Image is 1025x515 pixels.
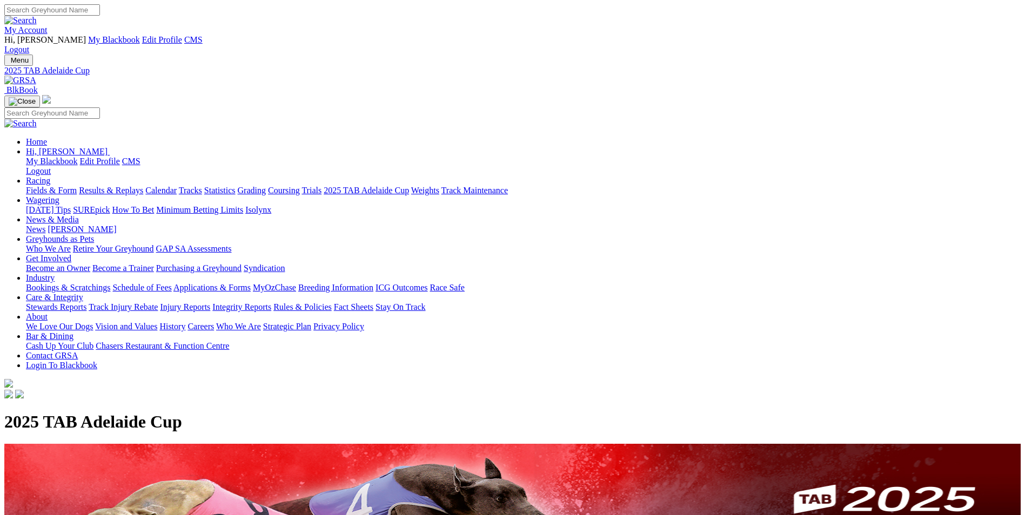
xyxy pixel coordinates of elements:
[411,186,439,195] a: Weights
[26,351,78,360] a: Contact GRSA
[324,186,409,195] a: 2025 TAB Adelaide Cup
[26,166,51,175] a: Logout
[4,66,1021,76] a: 2025 TAB Adelaide Cup
[9,97,36,106] img: Close
[4,390,13,398] img: facebook.svg
[26,225,1021,234] div: News & Media
[159,322,185,331] a: History
[145,186,177,195] a: Calendar
[80,157,120,166] a: Edit Profile
[88,35,140,44] a: My Blackbook
[26,244,1021,254] div: Greyhounds as Pets
[376,283,427,292] a: ICG Outcomes
[273,302,332,311] a: Rules & Policies
[26,263,90,273] a: Become an Owner
[26,361,97,370] a: Login To Blackbook
[302,186,321,195] a: Trials
[313,322,364,331] a: Privacy Policy
[26,147,110,156] a: Hi, [PERSON_NAME]
[96,341,229,350] a: Chasers Restaurant & Function Centre
[26,147,108,156] span: Hi, [PERSON_NAME]
[26,137,47,146] a: Home
[112,205,155,214] a: How To Bet
[89,302,158,311] a: Track Injury Rebate
[430,283,464,292] a: Race Safe
[26,205,71,214] a: [DATE] Tips
[4,412,1021,432] h1: 2025 TAB Adelaide Cup
[4,45,29,54] a: Logout
[26,263,1021,273] div: Get Involved
[4,96,40,107] button: Toggle navigation
[26,225,45,234] a: News
[26,312,48,321] a: About
[142,35,182,44] a: Edit Profile
[26,283,110,292] a: Bookings & Scratchings
[244,263,285,273] a: Syndication
[26,293,83,302] a: Care & Integrity
[95,322,157,331] a: Vision and Values
[156,263,242,273] a: Purchasing a Greyhound
[26,186,1021,195] div: Racing
[112,283,171,292] a: Schedule of Fees
[238,186,266,195] a: Grading
[26,302,1021,312] div: Care & Integrity
[204,186,236,195] a: Statistics
[4,35,1021,55] div: My Account
[73,244,154,253] a: Retire Your Greyhound
[26,341,1021,351] div: Bar & Dining
[4,55,33,66] button: Toggle navigation
[4,85,38,94] a: BlkBook
[4,4,100,16] input: Search
[26,322,1021,331] div: About
[376,302,425,311] a: Stay On Track
[26,176,50,185] a: Racing
[26,195,59,205] a: Wagering
[268,186,300,195] a: Coursing
[26,331,73,341] a: Bar & Dining
[156,244,232,253] a: GAP SA Assessments
[263,322,311,331] a: Strategic Plan
[26,157,1021,176] div: Hi, [PERSON_NAME]
[298,283,373,292] a: Breeding Information
[26,244,71,253] a: Who We Are
[26,186,77,195] a: Fields & Form
[26,205,1021,215] div: Wagering
[79,186,143,195] a: Results & Replays
[179,186,202,195] a: Tracks
[4,119,37,128] img: Search
[26,283,1021,293] div: Industry
[11,56,29,64] span: Menu
[26,254,71,263] a: Get Involved
[26,273,55,282] a: Industry
[26,234,94,243] a: Greyhounds as Pets
[73,205,110,214] a: SUREpick
[212,302,271,311] a: Integrity Reports
[4,25,48,35] a: My Account
[187,322,214,331] a: Careers
[26,157,78,166] a: My Blackbook
[216,322,261,331] a: Who We Are
[4,76,36,85] img: GRSA
[15,390,24,398] img: twitter.svg
[42,95,51,104] img: logo-grsa-white.png
[245,205,271,214] a: Isolynx
[441,186,508,195] a: Track Maintenance
[6,85,38,94] span: BlkBook
[156,205,243,214] a: Minimum Betting Limits
[4,16,37,25] img: Search
[184,35,203,44] a: CMS
[253,283,296,292] a: MyOzChase
[173,283,251,292] a: Applications & Forms
[122,157,140,166] a: CMS
[160,302,210,311] a: Injury Reports
[92,263,154,273] a: Become a Trainer
[48,225,116,234] a: [PERSON_NAME]
[4,379,13,388] img: logo-grsa-white.png
[4,107,100,119] input: Search
[4,35,86,44] span: Hi, [PERSON_NAME]
[26,302,86,311] a: Stewards Reports
[26,341,93,350] a: Cash Up Your Club
[26,322,93,331] a: We Love Our Dogs
[334,302,373,311] a: Fact Sheets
